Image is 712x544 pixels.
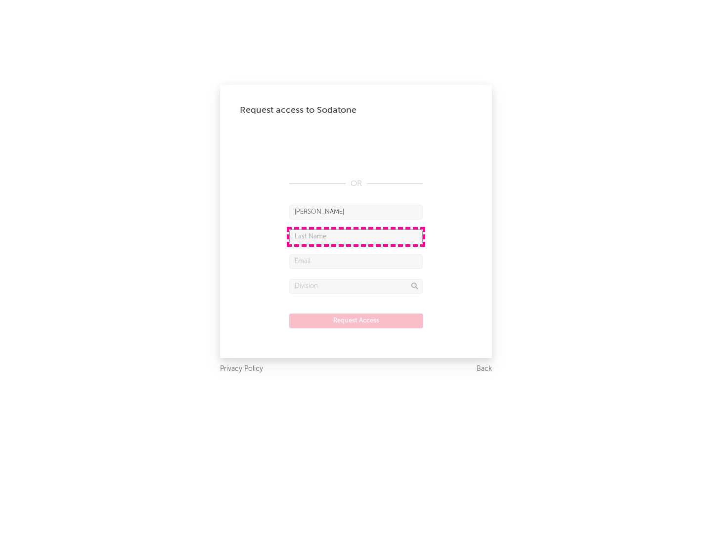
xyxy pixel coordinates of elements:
input: Email [289,254,423,269]
input: Division [289,279,423,294]
div: OR [289,178,423,190]
a: Back [477,363,492,375]
input: Last Name [289,229,423,244]
div: Request access to Sodatone [240,104,472,116]
input: First Name [289,205,423,220]
a: Privacy Policy [220,363,263,375]
button: Request Access [289,314,423,328]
